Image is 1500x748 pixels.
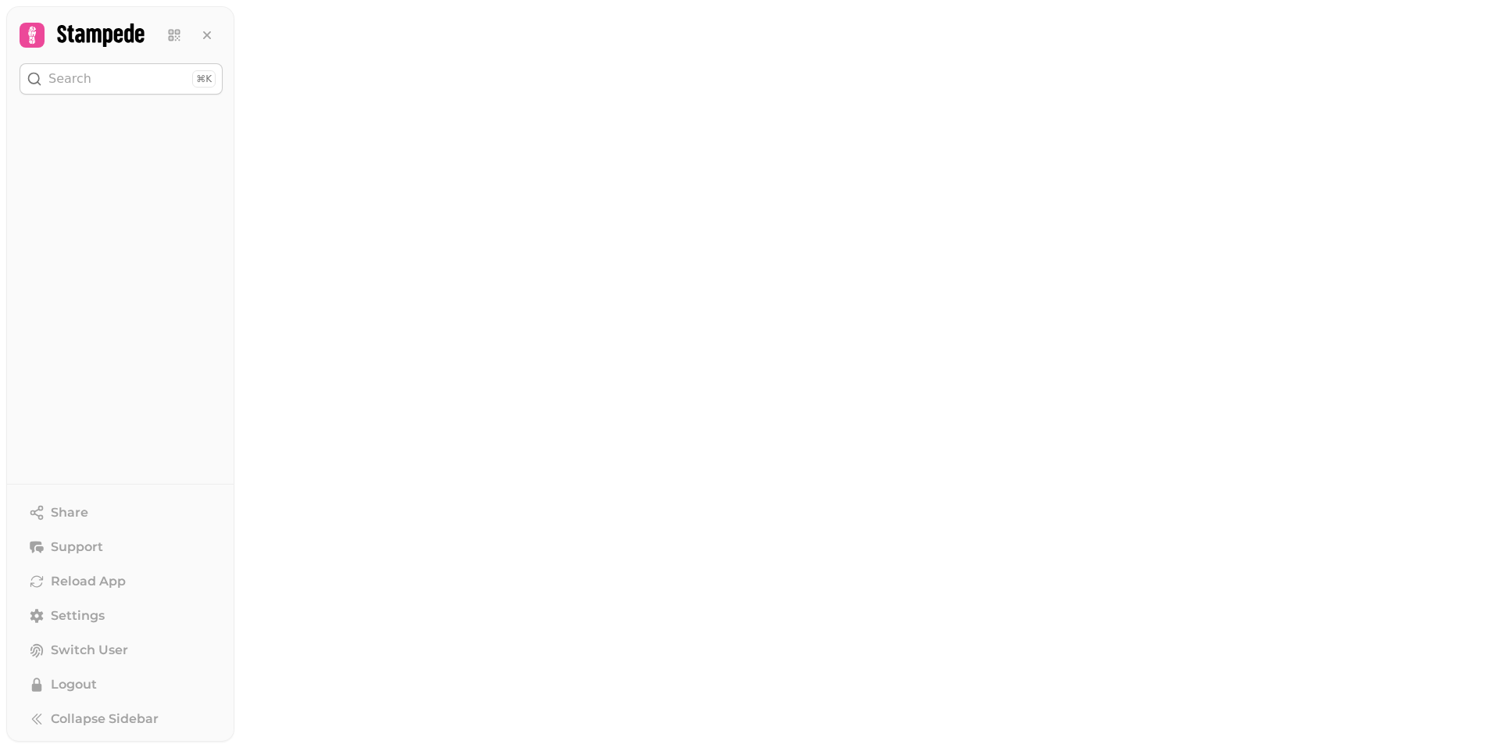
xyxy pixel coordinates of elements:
[20,497,223,528] button: Share
[20,600,223,632] a: Settings
[20,703,223,735] button: Collapse Sidebar
[51,572,126,591] span: Reload App
[20,531,223,563] button: Support
[192,70,216,88] div: ⌘K
[20,669,223,700] button: Logout
[51,503,88,522] span: Share
[48,70,91,88] p: Search
[51,538,103,557] span: Support
[20,566,223,597] button: Reload App
[20,635,223,666] button: Switch User
[20,63,223,95] button: Search⌘K
[51,641,128,660] span: Switch User
[51,607,105,625] span: Settings
[51,710,159,728] span: Collapse Sidebar
[51,675,97,694] span: Logout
